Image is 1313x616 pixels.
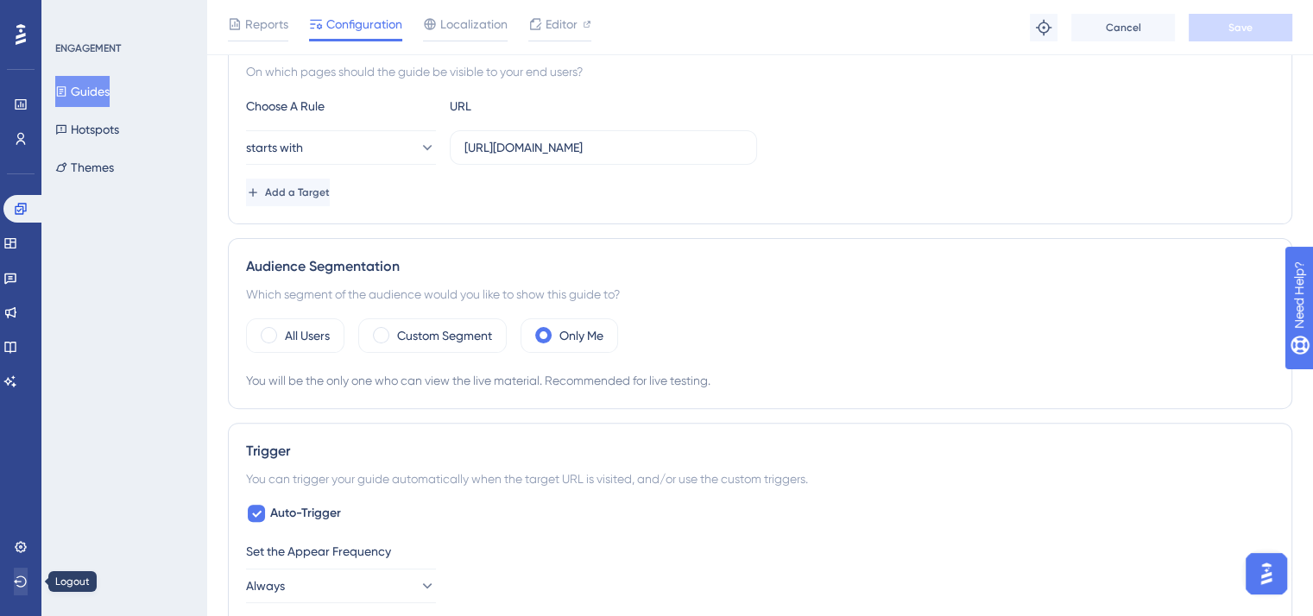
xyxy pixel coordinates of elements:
[1240,548,1292,600] iframe: UserGuiding AI Assistant Launcher
[246,96,436,116] div: Choose A Rule
[1228,21,1253,35] span: Save
[246,137,303,158] span: starts with
[559,325,603,346] label: Only Me
[450,96,640,116] div: URL
[265,185,330,199] span: Add a Target
[55,76,110,107] button: Guides
[246,256,1274,277] div: Audience Segmentation
[246,441,1274,462] div: Trigger
[1106,21,1141,35] span: Cancel
[1071,14,1175,41] button: Cancel
[1189,14,1292,41] button: Save
[397,325,492,346] label: Custom Segment
[440,14,508,35] span: Localization
[55,152,114,183] button: Themes
[246,61,1274,82] div: On which pages should the guide be visible to your end users?
[246,569,436,603] button: Always
[55,41,121,55] div: ENGAGEMENT
[246,130,436,165] button: starts with
[246,179,330,206] button: Add a Target
[246,370,1274,391] div: You will be the only one who can view the live material. Recommended for live testing.
[464,138,742,157] input: yourwebsite.com/path
[270,503,341,524] span: Auto-Trigger
[285,325,330,346] label: All Users
[55,114,119,145] button: Hotspots
[246,284,1274,305] div: Which segment of the audience would you like to show this guide to?
[326,14,402,35] span: Configuration
[246,541,1274,562] div: Set the Appear Frequency
[546,14,578,35] span: Editor
[245,14,288,35] span: Reports
[246,468,1274,489] div: You can trigger your guide automatically when the target URL is visited, and/or use the custom tr...
[41,4,108,25] span: Need Help?
[246,575,285,596] span: Always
